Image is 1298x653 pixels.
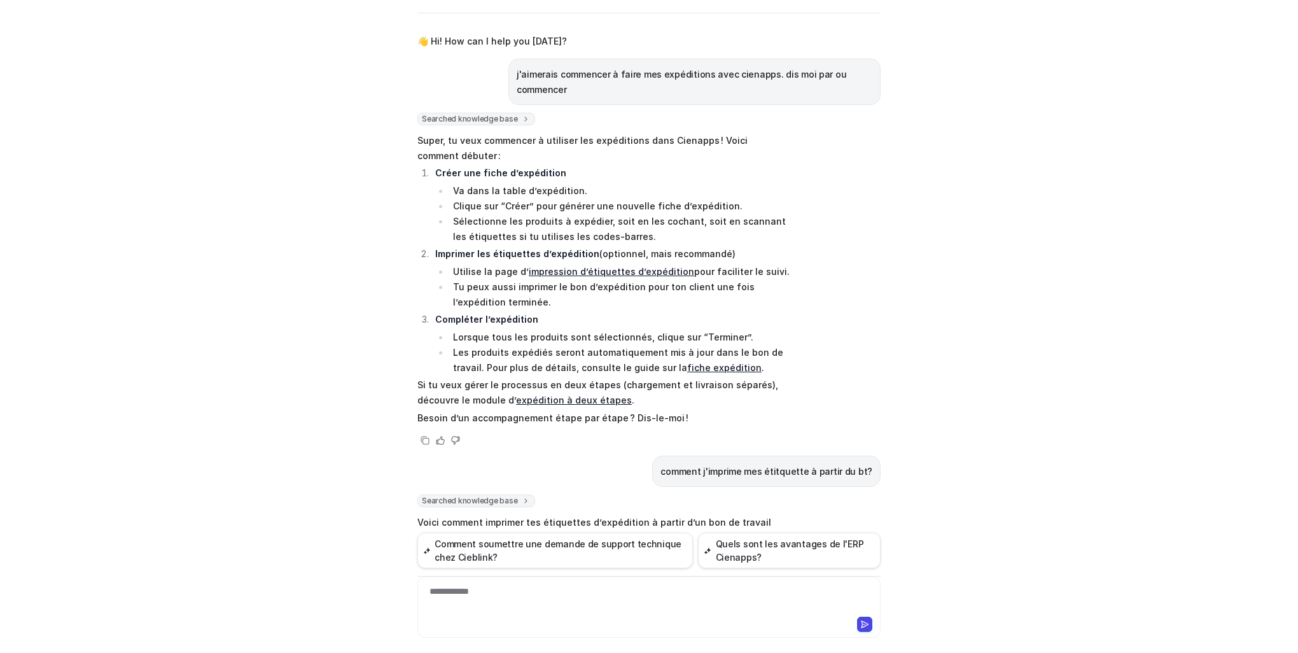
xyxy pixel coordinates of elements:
p: j'aimerais commencer à faire mes expéditions avec cienapps. dis moi par ou commencer [517,67,872,97]
p: (optionnel, mais recommandé) [435,246,790,262]
span: Searched knowledge base [417,495,535,507]
li: Lorsque tous les produits sont sélectionnés, clique sur “Terminer”. [449,330,790,345]
p: comment j'imprime mes étitquette à partir du bt? [660,464,872,479]
p: 👋 Hi! How can I help you [DATE]? [417,34,567,49]
li: Les produits expédiés seront automatiquement mis à jour dans le bon de travail. Pour plus de déta... [449,345,790,376]
strong: Compléter l’expédition [435,314,538,325]
p: Voici comment imprimer tes étiquettes d’expédition à partir d’un bon de travail dans Cienapps : [417,515,790,545]
button: Quels sont les avantages de l'ERP Cienapps? [698,533,881,568]
button: Comment soumettre une demande de support technique chez Cieblink? [417,533,693,568]
li: Tu peux aussi imprimer le bon d’expédition pour ton client une fois l’expédition terminée. [449,279,790,310]
a: expédition à deux étapes [516,395,632,405]
strong: Créer une fiche d’expédition [435,167,566,178]
strong: Imprimer les étiquettes d’expédition [435,248,599,259]
li: Sélectionne les produits à expédier, soit en les cochant, soit en scannant les étiquettes si tu u... [449,214,790,244]
li: Va dans la table d’expédition. [449,183,790,199]
p: Besoin d’un accompagnement étape par étape ? Dis-le-moi ! [417,411,790,426]
a: impression d’étiquettes d’expédition [529,266,694,277]
li: Utilise la page d’ pour faciliter le suivi. [449,264,790,279]
span: Searched knowledge base [417,113,535,125]
li: Clique sur “Créer” pour générer une nouvelle fiche d’expédition. [449,199,790,214]
p: Si tu veux gérer le processus en deux étapes (chargement et livraison séparés), découvre le modul... [417,377,790,408]
a: fiche expédition [687,362,762,373]
p: Super, tu veux commencer à utiliser les expéditions dans Cienapps ! Voici comment débuter : [417,133,790,164]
